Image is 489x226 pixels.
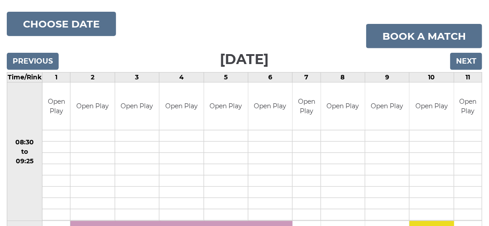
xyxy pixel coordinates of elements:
[365,83,409,130] td: Open Play
[159,73,204,83] td: 4
[115,83,159,130] td: Open Play
[204,83,248,130] td: Open Play
[454,83,482,130] td: Open Play
[248,73,292,83] td: 6
[410,73,454,83] td: 10
[115,73,159,83] td: 3
[454,73,482,83] td: 11
[204,73,248,83] td: 5
[42,83,70,130] td: Open Play
[248,83,292,130] td: Open Play
[7,73,42,83] td: Time/Rink
[70,83,114,130] td: Open Play
[366,24,482,48] a: Book a match
[42,73,70,83] td: 1
[159,83,203,130] td: Open Play
[70,73,115,83] td: 2
[365,73,409,83] td: 9
[7,83,42,221] td: 08:30 to 09:25
[293,83,320,130] td: Open Play
[450,53,482,70] input: Next
[321,73,365,83] td: 8
[321,83,365,130] td: Open Play
[410,83,453,130] td: Open Play
[7,53,59,70] input: Previous
[7,12,116,36] button: Choose date
[293,73,321,83] td: 7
